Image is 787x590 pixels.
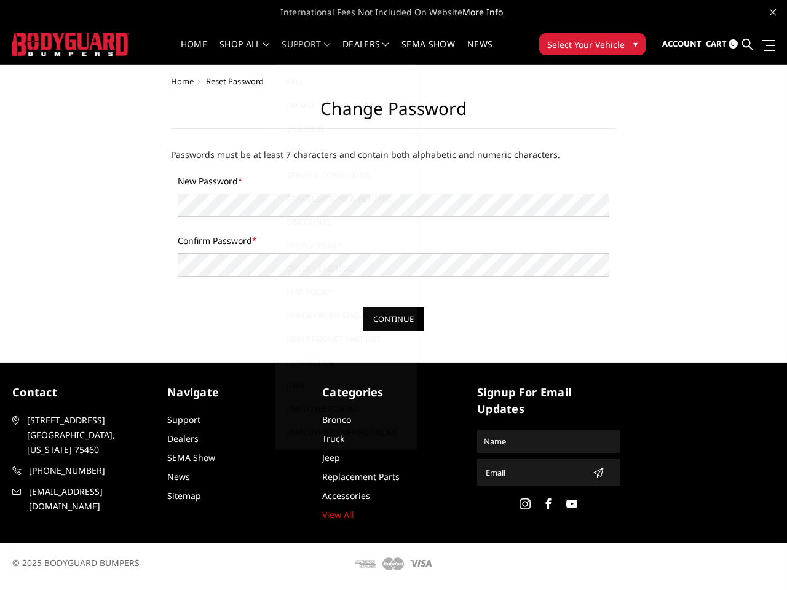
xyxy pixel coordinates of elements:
a: Support [167,414,200,425]
span: © 2025 BODYGUARD BUMPERS [12,557,140,568]
span: Reset Password [206,76,264,87]
h5: Navigate [167,384,310,401]
a: Warranty [280,140,412,163]
img: BODYGUARD BUMPERS [12,33,129,55]
a: Install Instructions [280,93,412,117]
span: [EMAIL_ADDRESS][DOMAIN_NAME] [29,484,154,514]
a: [PHONE_NUMBER] [12,463,155,478]
span: Select Your Vehicle [547,38,625,51]
h5: signup for email updates [477,384,620,417]
a: News [467,40,492,64]
a: View All [322,509,354,521]
a: Support [282,40,330,64]
span: Cart [706,38,727,49]
a: Employee Portal [280,397,412,420]
a: Check Lead Time [280,257,412,280]
a: Replacement Parts [322,471,400,482]
a: Sitemap [167,490,201,502]
a: Cart 0 [706,28,738,61]
a: Jobs [280,374,412,397]
a: News [167,471,190,482]
a: Home [171,76,194,87]
a: More Info [462,6,503,18]
a: Cancellations & Returns [280,187,412,210]
span: [STREET_ADDRESS] [GEOGRAPHIC_DATA], [US_STATE] 75460 [27,413,152,457]
a: SEMA Show [167,452,215,463]
a: Employment Verifications [280,420,412,444]
h5: contact [12,384,155,401]
a: Jeep [322,452,340,463]
span: ▾ [633,37,638,50]
a: [EMAIL_ADDRESS][DOMAIN_NAME] [12,484,155,514]
a: Discounts [280,210,412,234]
input: Email [481,463,588,482]
a: SEMA Show [401,40,455,64]
button: Select Your Vehicle [539,33,646,55]
a: Account [662,28,702,61]
p: Passwords must be at least 7 characters and contain both alphabetic and numeric characters. [171,147,615,162]
a: Sponsorship [280,234,412,257]
h2: Change Password [171,98,615,129]
a: shop all [219,40,269,64]
a: Accessories [322,490,370,502]
a: Home [181,40,207,64]
span: Account [662,38,702,49]
a: MAP Policy [280,280,412,304]
a: Dealers [342,40,389,64]
a: Shipping [280,117,412,140]
span: [PHONE_NUMBER] [29,463,154,478]
input: Name [479,431,618,451]
a: FAQ [280,70,412,93]
a: Terms & Conditions [280,163,412,187]
a: Dealers [167,433,199,444]
a: Check Order Status [280,304,412,327]
a: Contact Us [280,350,412,374]
span: 0 [729,39,738,49]
label: New Password [178,175,609,187]
a: New Product Wait List [280,327,412,350]
label: Confirm Password [178,234,609,247]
